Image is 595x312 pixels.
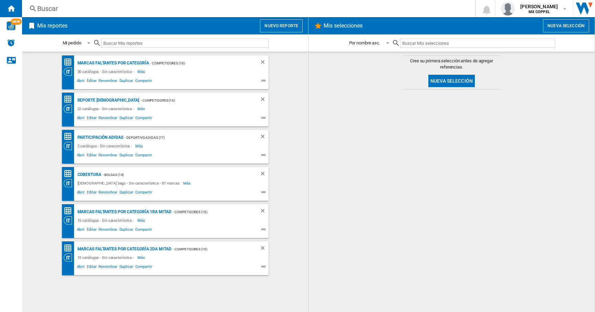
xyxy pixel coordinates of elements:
span: Más [183,179,192,187]
span: Abrir [76,77,86,86]
span: Editar [86,77,97,86]
span: Duplicar [118,152,134,160]
span: Abrir [76,152,86,160]
input: Buscar Mis reportes [101,39,269,48]
div: Por nombre asc. [349,40,380,45]
div: Mi pedido [63,40,81,45]
span: Duplicar [118,263,134,272]
div: Visión Categoría [64,105,76,113]
span: Renombrar [97,189,118,197]
div: - Competidores (16) [139,96,246,105]
div: Borrar [260,133,269,142]
div: Visión Categoría [64,253,76,262]
img: wise-card.svg [7,21,15,30]
div: - Competidores (16) [149,59,246,67]
span: Abrir [76,263,86,272]
span: Renombrar [97,152,118,160]
button: Nueva selección [428,75,475,87]
div: Marcas faltantes por categoría 1ra Mitad [76,208,171,216]
div: 15 catálogos - Sin característica - [76,253,138,262]
span: Compartir [134,226,153,235]
div: Visión Categoría [64,67,76,76]
span: NEW [11,19,22,25]
div: - Bolsas (14) [101,170,246,179]
div: Visión Categoría [64,216,76,225]
div: Matriz de precios [64,169,76,178]
div: Cobertura [76,170,101,179]
button: Nueva selección [543,19,589,32]
span: Editar [86,152,97,160]
span: Duplicar [118,115,134,123]
span: Más [135,142,144,150]
input: Buscar Mis selecciones [400,39,555,48]
div: Visión Categoría [64,179,76,187]
div: Borrar [260,59,269,67]
b: MX COPPEL [529,10,550,14]
div: - Competidores (16) [171,245,246,253]
div: Borrar [260,208,269,216]
span: Duplicar [118,189,134,197]
span: Más [137,253,146,262]
div: Reporte [DEMOGRAPHIC_DATA] [76,96,139,105]
div: Matriz de precios [64,132,76,141]
span: Renombrar [97,115,118,123]
div: Borrar [260,96,269,105]
div: - Deportivo Adidas (17) [123,133,246,142]
div: 30 catálogos - Sin característica - [76,67,138,76]
span: Renombrar [97,226,118,235]
span: Editar [86,115,97,123]
span: [PERSON_NAME] [520,3,558,10]
span: Duplicar [118,226,134,235]
div: Matriz de precios [64,244,76,252]
span: Más [137,67,146,76]
span: Compartir [134,189,153,197]
span: Editar [86,226,97,235]
h2: Mis reportes [36,19,69,32]
button: Nuevo reporte [260,19,303,32]
span: Compartir [134,263,153,272]
div: [DEMOGRAPHIC_DATA] bags - Sin característica - 87 marcas [76,179,183,187]
span: Compartir [134,77,153,86]
div: Buscar [37,4,457,13]
span: Editar [86,189,97,197]
span: Más [137,216,146,225]
span: Duplicar [118,77,134,86]
div: Visión Categoría [64,142,76,150]
span: Renombrar [97,263,118,272]
img: profile.jpg [501,2,515,15]
span: Renombrar [97,77,118,86]
div: Borrar [260,245,269,253]
span: Compartir [134,152,153,160]
span: Más [137,105,146,113]
div: Matriz de precios [64,95,76,104]
div: Participación Adidas [76,133,123,142]
span: Abrir [76,115,86,123]
img: alerts-logo.svg [7,39,15,47]
div: Matriz de precios [64,58,76,66]
span: Abrir [76,226,86,235]
div: 2 catálogos - Sin característica - [76,142,136,150]
h2: Mis selecciones [322,19,364,32]
span: Compartir [134,115,153,123]
div: 15 catálogos - Sin característica - [76,216,138,225]
div: Borrar [260,170,269,179]
span: Editar [86,263,97,272]
div: 22 catálogos - Sin característica - [76,105,138,113]
span: Abrir [76,189,86,197]
span: Cree su primera selección antes de agregar referencias. [404,58,500,70]
div: Marcas faltantes por categoría [76,59,149,67]
div: - Competidores (16) [171,208,246,216]
div: Marcas faltantes por categoría 2da mitad [76,245,171,253]
div: Matriz de precios [64,207,76,215]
